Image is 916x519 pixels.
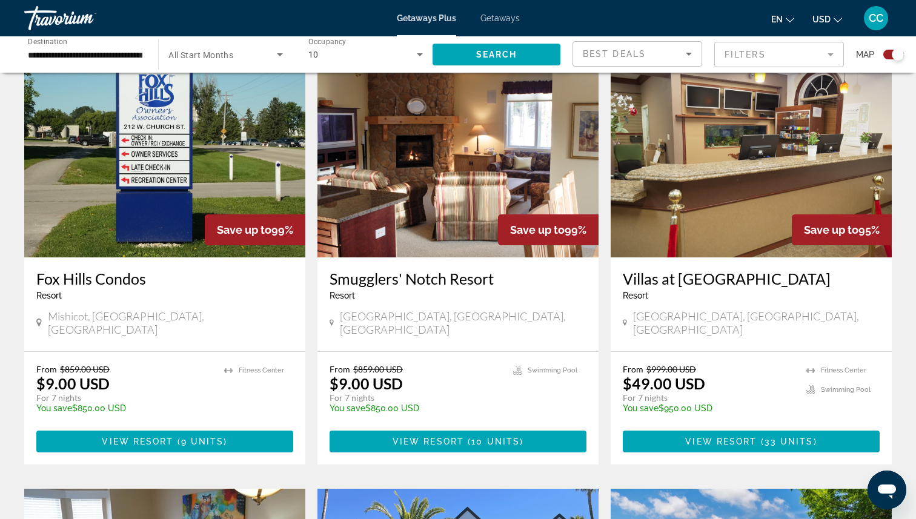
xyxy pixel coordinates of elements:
[804,223,858,236] span: Save up to
[583,47,692,61] mat-select: Sort by
[36,403,212,413] p: $850.00 USD
[821,366,866,374] span: Fitness Center
[623,269,880,288] a: Villas at [GEOGRAPHIC_DATA]
[393,437,464,446] span: View Resort
[771,15,783,24] span: en
[36,392,212,403] p: For 7 nights
[36,364,57,374] span: From
[397,13,456,23] a: Getaways Plus
[856,46,874,63] span: Map
[771,10,794,28] button: Change language
[611,64,892,257] img: C594O01X.jpg
[28,37,67,45] span: Destination
[623,431,880,452] button: View Resort(33 units)
[330,374,403,392] p: $9.00 USD
[36,291,62,300] span: Resort
[36,269,293,288] a: Fox Hills Condos
[217,223,271,236] span: Save up to
[821,386,871,394] span: Swimming Pool
[239,366,284,374] span: Fitness Center
[102,437,173,446] span: View Resort
[205,214,305,245] div: 99%
[528,366,577,374] span: Swimming Pool
[36,403,72,413] span: You save
[623,403,659,413] span: You save
[24,2,145,34] a: Travorium
[765,437,814,446] span: 33 units
[433,44,560,65] button: Search
[308,50,319,59] span: 10
[330,291,355,300] span: Resort
[168,50,233,60] span: All Start Months
[869,12,883,24] span: CC
[510,223,565,236] span: Save up to
[464,437,523,446] span: ( )
[633,309,880,336] span: [GEOGRAPHIC_DATA], [GEOGRAPHIC_DATA], [GEOGRAPHIC_DATA]
[36,431,293,452] button: View Resort(9 units)
[24,64,305,257] img: 1245E02X.jpg
[623,364,643,374] span: From
[646,364,696,374] span: $999.00 USD
[480,13,520,23] a: Getaways
[353,364,403,374] span: $859.00 USD
[181,437,224,446] span: 9 units
[330,431,586,452] button: View Resort(10 units)
[48,309,293,336] span: Mishicot, [GEOGRAPHIC_DATA], [GEOGRAPHIC_DATA]
[623,291,648,300] span: Resort
[714,41,844,68] button: Filter
[476,50,517,59] span: Search
[583,49,646,59] span: Best Deals
[860,5,892,31] button: User Menu
[623,403,794,413] p: $950.00 USD
[330,392,501,403] p: For 7 nights
[340,309,586,336] span: [GEOGRAPHIC_DATA], [GEOGRAPHIC_DATA], [GEOGRAPHIC_DATA]
[174,437,228,446] span: ( )
[330,269,586,288] a: Smugglers' Notch Resort
[330,403,365,413] span: You save
[685,437,757,446] span: View Resort
[623,374,705,392] p: $49.00 USD
[868,471,906,509] iframe: Button to launch messaging window
[757,437,817,446] span: ( )
[812,15,831,24] span: USD
[471,437,520,446] span: 10 units
[623,392,794,403] p: For 7 nights
[498,214,599,245] div: 99%
[812,10,842,28] button: Change currency
[60,364,110,374] span: $859.00 USD
[36,374,110,392] p: $9.00 USD
[317,64,599,257] img: 0300I01X.jpg
[330,364,350,374] span: From
[308,38,347,46] span: Occupancy
[330,403,501,413] p: $850.00 USD
[792,214,892,245] div: 95%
